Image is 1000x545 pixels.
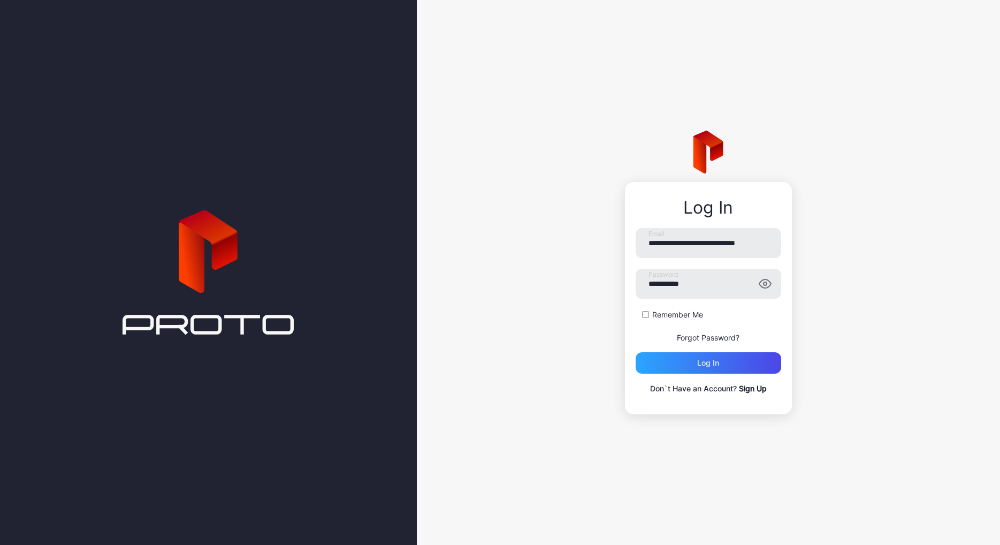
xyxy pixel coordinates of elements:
a: Forgot Password? [677,333,739,342]
input: Email [636,228,781,258]
a: Sign Up [739,384,767,393]
p: Don`t Have an Account? [636,382,781,395]
button: Password [759,277,772,290]
div: Log In [636,198,781,217]
button: Log in [636,352,781,374]
div: Log in [697,359,719,367]
input: Password [636,269,781,299]
label: Remember Me [652,309,703,320]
